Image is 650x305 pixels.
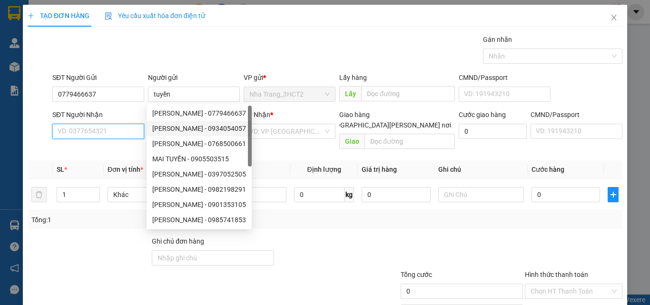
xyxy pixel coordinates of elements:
[108,166,143,173] span: Đơn vị tính
[483,36,512,43] label: Gán nhãn
[244,72,335,83] div: VP gửi
[339,74,367,81] span: Lấy hàng
[152,215,246,225] div: [PERSON_NAME] - 0985741853
[152,199,246,210] div: [PERSON_NAME] - 0901353105
[525,271,588,278] label: Hình thức thanh toán
[147,197,252,212] div: tuyền - 0901353105
[152,169,246,179] div: [PERSON_NAME] - 0397052505
[339,134,364,149] span: Giao
[364,134,455,149] input: Dọc đường
[601,5,627,31] button: Close
[147,136,252,151] div: TUYỀN - 0768500661
[608,191,618,198] span: plus
[57,166,64,173] span: SL
[339,86,361,101] span: Lấy
[152,108,246,118] div: [PERSON_NAME] - 0779466637
[152,138,246,149] div: [PERSON_NAME] - 0768500661
[105,12,205,20] span: Yêu cầu xuất hóa đơn điện tử
[147,182,252,197] div: TUYỀN - 0982198291
[28,12,89,20] span: TẠO ĐƠN HÀNG
[52,109,144,120] div: SĐT Người Nhận
[147,212,252,227] div: TUYỀN - 0985741853
[361,86,455,101] input: Dọc đường
[459,72,551,83] div: CMND/Passport
[31,187,47,202] button: delete
[307,166,341,173] span: Định lượng
[244,111,270,118] span: VP Nhận
[152,184,246,195] div: [PERSON_NAME] - 0982198291
[249,87,330,101] span: Nha Trang_3HCT2
[147,151,252,167] div: MAI TUYỀN - 0905503515
[152,237,204,245] label: Ghi chú đơn hàng
[610,14,618,21] span: close
[362,166,397,173] span: Giá trị hàng
[148,72,240,83] div: Người gửi
[31,215,252,225] div: Tổng: 1
[52,72,144,83] div: SĐT Người Gửi
[147,167,252,182] div: TUYỀN - 0397052505
[345,187,354,202] span: kg
[608,187,619,202] button: plus
[105,12,112,20] img: icon
[438,187,524,202] input: Ghi Chú
[147,121,252,136] div: TUYỀN - 0934054057
[531,109,622,120] div: CMND/Passport
[532,166,564,173] span: Cước hàng
[401,271,432,278] span: Tổng cước
[113,187,187,202] span: Khác
[152,250,274,266] input: Ghi chú đơn hàng
[28,12,34,19] span: plus
[362,187,430,202] input: 0
[434,160,528,179] th: Ghi chú
[147,106,252,121] div: TUYỀN - 0779466637
[321,120,455,130] span: [GEOGRAPHIC_DATA][PERSON_NAME] nơi
[459,111,506,118] label: Cước giao hàng
[339,111,370,118] span: Giao hàng
[152,154,246,164] div: MAI TUYỀN - 0905503515
[459,124,527,139] input: Cước giao hàng
[152,123,246,134] div: [PERSON_NAME] - 0934054057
